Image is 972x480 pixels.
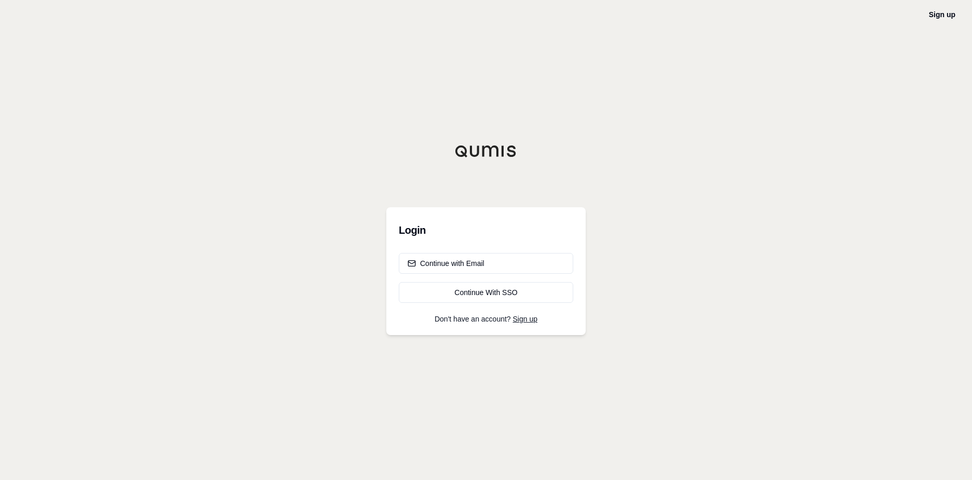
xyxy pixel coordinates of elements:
[399,253,573,274] button: Continue with Email
[399,220,573,241] h3: Login
[455,145,517,157] img: Qumis
[929,10,955,19] a: Sign up
[408,287,564,298] div: Continue With SSO
[399,315,573,323] p: Don't have an account?
[399,282,573,303] a: Continue With SSO
[513,315,537,323] a: Sign up
[408,258,484,269] div: Continue with Email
